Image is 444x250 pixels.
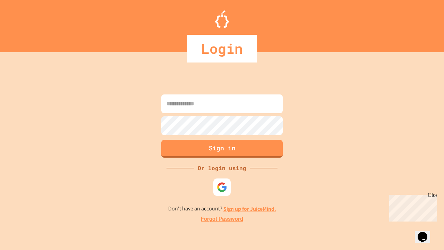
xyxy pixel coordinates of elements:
a: Forgot Password [201,215,243,223]
div: Login [187,35,257,62]
img: google-icon.svg [217,182,227,192]
p: Don't have an account? [168,205,276,213]
iframe: chat widget [415,222,437,243]
button: Sign in [161,140,283,158]
img: Logo.svg [215,10,229,28]
div: Or login using [194,164,250,172]
a: Sign up for JuiceMind. [223,205,276,212]
iframe: chat widget [386,192,437,222]
div: Chat with us now!Close [3,3,48,44]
